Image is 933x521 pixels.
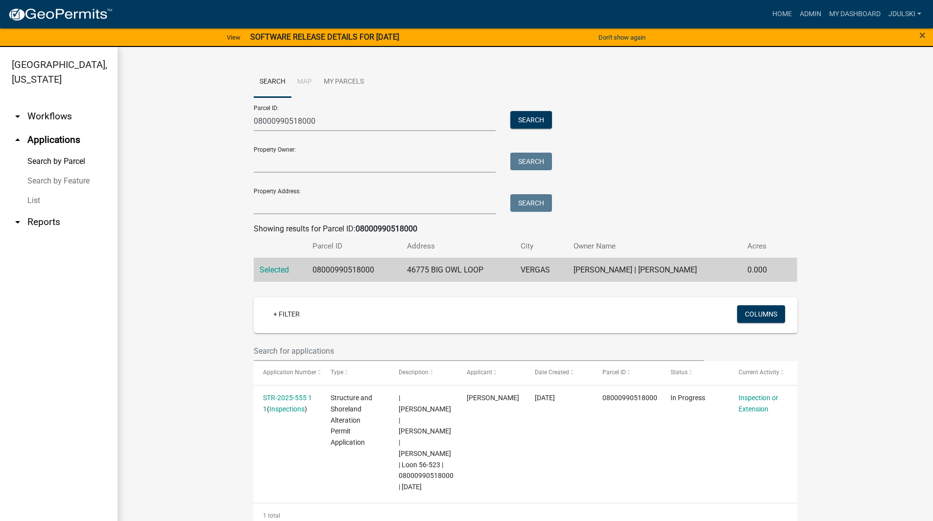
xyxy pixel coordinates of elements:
a: Selected [260,265,289,274]
a: Search [254,67,291,98]
td: [PERSON_NAME] | [PERSON_NAME] [568,258,742,282]
datatable-header-cell: Description [389,361,457,385]
datatable-header-cell: Type [321,361,389,385]
a: My Parcels [318,67,370,98]
th: Acres [742,235,782,258]
a: View [223,29,244,45]
datatable-header-cell: Status [661,361,729,385]
datatable-header-cell: Application Number [254,361,322,385]
strong: 08000990518000 [356,224,417,233]
td: 0.000 [742,258,782,282]
div: Showing results for Parcel ID: [254,223,797,235]
button: Search [510,153,552,170]
a: + Filter [265,305,308,323]
datatable-header-cell: Current Activity [729,361,797,385]
i: arrow_drop_up [12,134,24,146]
span: Description [399,369,429,376]
a: Inspections [269,405,305,413]
th: Parcel ID [307,235,401,258]
span: | Alexis Newark | DEREK ERICKSON | SHARI ERICKSON | Loon 56-523 | 08000990518000 | 09/05/2026 [399,394,454,491]
span: In Progress [670,394,705,402]
span: Date Created [535,369,569,376]
i: arrow_drop_down [12,111,24,122]
input: Search for applications [254,341,704,361]
button: Search [510,194,552,212]
i: arrow_drop_down [12,216,24,228]
td: VERGAS [515,258,568,282]
span: Application Number [263,369,316,376]
a: Admin [796,5,825,23]
button: Columns [737,305,785,323]
span: Current Activity [739,369,779,376]
th: City [515,235,568,258]
span: × [919,28,926,42]
span: Structure and Shoreland Alteration Permit Application [331,394,372,446]
button: Close [919,29,926,41]
a: jdulski [885,5,925,23]
a: Inspection or Extension [739,394,778,413]
a: My Dashboard [825,5,885,23]
a: Home [768,5,796,23]
span: Parcel ID [602,369,626,376]
th: Address [401,235,515,258]
span: 08000990518000 [602,394,657,402]
a: STR-2025-555 1 1 [263,394,312,413]
datatable-header-cell: Applicant [457,361,526,385]
strong: SOFTWARE RELEASE DETAILS FOR [DATE] [250,32,399,42]
span: Status [670,369,688,376]
span: Derek Erickson [467,394,519,402]
button: Don't show again [595,29,649,45]
span: 06/06/2025 [535,394,555,402]
datatable-header-cell: Parcel ID [593,361,661,385]
span: Type [331,369,343,376]
th: Owner Name [568,235,742,258]
td: 46775 BIG OWL LOOP [401,258,515,282]
datatable-header-cell: Date Created [526,361,594,385]
div: ( ) [263,392,312,415]
td: 08000990518000 [307,258,401,282]
button: Search [510,111,552,129]
span: Applicant [467,369,492,376]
